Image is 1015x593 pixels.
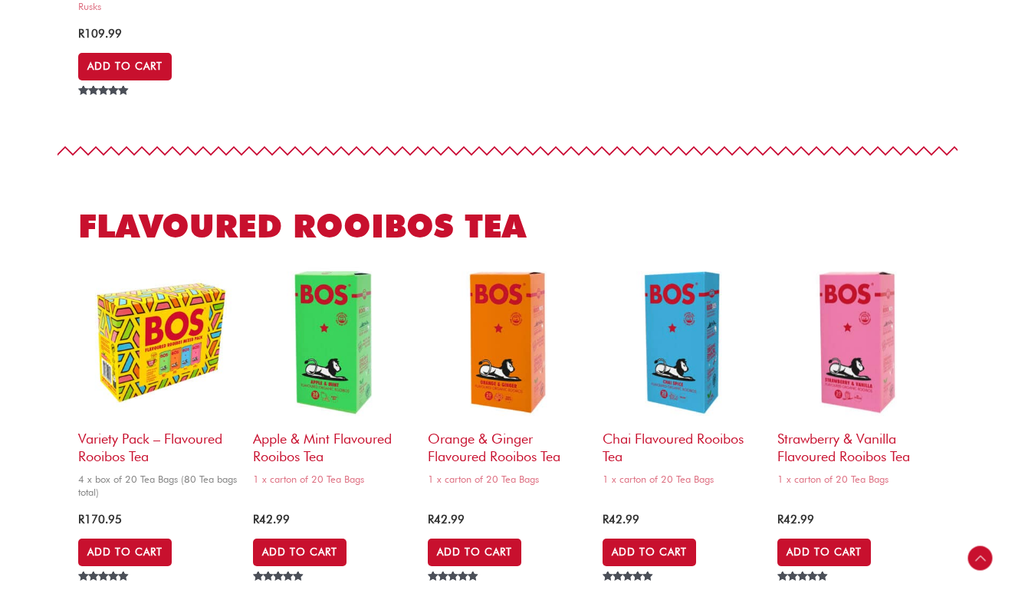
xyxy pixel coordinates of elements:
[777,263,937,422] img: strawberry & vanilla flavoured rooibos tea
[777,263,937,490] a: Strawberry & Vanilla Flavoured Rooibos Tea1 x carton of 20 Tea Bags
[78,513,122,526] bdi: 170.95
[78,86,131,130] span: Rated out of 5
[603,513,609,526] span: R
[78,53,172,80] a: Add to cart: “Organic Rooibos Tea Tin + FREE ButtaNutt Rusks”
[78,473,238,499] span: 4 x box of 20 Tea Bags (80 Tea bags total)
[777,513,783,526] span: R
[777,539,871,566] a: Add to cart: “Strawberry & Vanilla Flavoured Rooibos Tea”
[777,513,814,526] bdi: 42.99
[428,473,587,486] span: 1 x carton of 20 Tea Bags
[78,539,172,566] a: Add to cart: “Variety Pack - Flavoured Rooibos Tea”
[78,27,84,41] span: R
[603,539,696,566] a: Add to cart: “Chai Flavoured Rooibos Tea”
[253,263,412,490] a: Apple & Mint Flavoured Rooibos Tea1 x carton of 20 Tea Bags
[428,539,521,566] a: Add to cart: “Orange & Ginger Flavoured Rooibos Tea”
[603,263,762,422] img: chai flavoured rooibos tea
[78,513,84,526] span: R
[603,513,639,526] bdi: 42.99
[253,263,412,422] img: apple & mint flavoured rooibos tea
[603,422,762,466] h2: Chai Flavoured Rooibos Tea
[78,422,238,466] h2: Variety Pack – Flavoured Rooibos Tea
[428,263,587,422] img: orange & ginger flavoured rooibos tea
[603,263,762,490] a: Chai Flavoured Rooibos Tea1 x carton of 20 Tea Bags
[78,263,238,422] img: variety pack flavoured rooibos tea
[78,263,238,503] a: Variety Pack – Flavoured Rooibos Tea4 x box of 20 Tea Bags (80 Tea bags total)
[777,473,937,486] span: 1 x carton of 20 Tea Bags
[253,422,412,466] h2: Apple & Mint Flavoured Rooibos Tea
[428,513,465,526] bdi: 42.99
[253,539,347,566] a: Add to cart: “Apple & Mint Flavoured Rooibos Tea”
[428,263,587,490] a: Orange & Ginger Flavoured Rooibos Tea1 x carton of 20 Tea Bags
[777,422,937,466] h2: Strawberry & Vanilla Flavoured Rooibos Tea
[253,473,412,486] span: 1 x carton of 20 Tea Bags
[78,205,937,247] h2: FLAVOURED ROOIBOS TEA
[603,473,762,486] span: 1 x carton of 20 Tea Bags
[253,513,290,526] bdi: 42.99
[253,513,259,526] span: R
[78,27,122,41] bdi: 109.99
[428,513,434,526] span: R
[428,422,587,466] h2: Orange & Ginger Flavoured Rooibos Tea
